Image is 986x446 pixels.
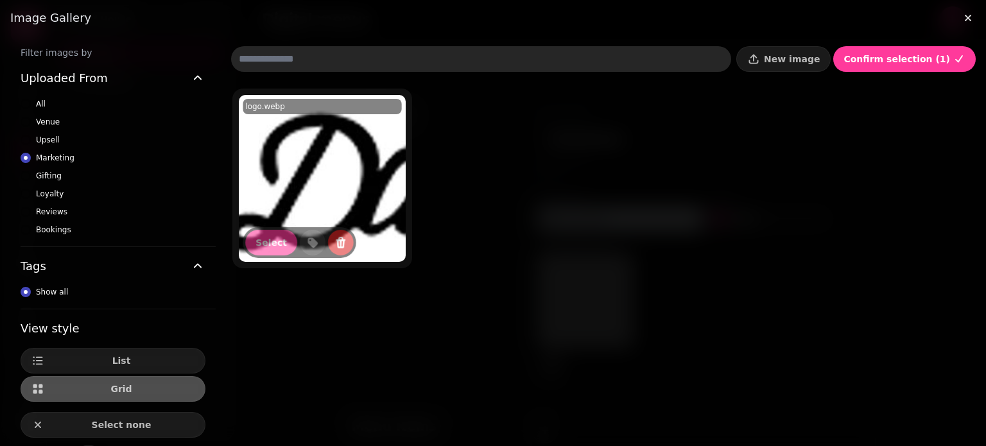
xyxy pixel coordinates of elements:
h3: View style [21,320,205,338]
img: logo.webp [239,95,406,262]
span: Select [255,238,287,247]
button: Uploaded From [21,59,205,98]
span: Bookings [36,223,71,236]
span: Gifting [36,169,62,182]
label: Filter images by [10,46,216,59]
span: Select none [48,420,195,429]
button: Select none [21,412,205,438]
button: delete [328,230,354,255]
button: Confirm selection (1) [833,46,976,72]
p: logo.webp [245,101,285,112]
button: Select [245,230,297,255]
span: All [36,98,46,110]
button: Grid [21,376,205,402]
span: New image [764,55,820,64]
span: Loyalty [36,187,64,200]
span: Marketing [36,151,74,164]
span: Upsell [36,133,60,146]
button: List [21,348,205,373]
div: Tags [21,286,205,309]
span: List [48,356,195,365]
button: Tags [21,247,205,286]
button: New image [736,46,831,72]
div: Uploaded From [21,98,205,246]
h3: Image gallery [10,10,976,26]
span: Confirm selection ( 1 ) [843,55,950,64]
span: Grid [48,384,195,393]
span: Venue [36,116,60,128]
span: Reviews [36,205,67,218]
span: Show all [36,286,68,298]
